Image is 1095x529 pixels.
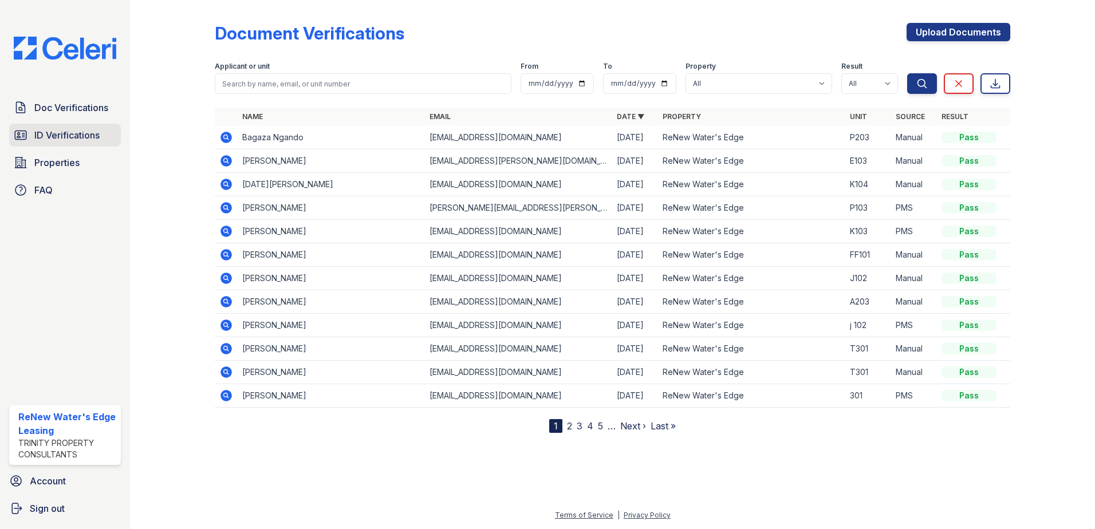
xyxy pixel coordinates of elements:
span: … [608,419,616,433]
td: [DATE] [612,149,658,173]
td: [PERSON_NAME] [238,290,425,314]
span: Properties [34,156,80,169]
td: PMS [891,220,937,243]
div: Pass [942,366,996,378]
td: [DATE] [612,337,658,361]
td: Manual [891,243,937,267]
td: FF101 [845,243,891,267]
td: ReNew Water's Edge [658,384,845,408]
td: [PERSON_NAME] [238,149,425,173]
td: Manual [891,149,937,173]
div: Pass [942,343,996,354]
a: Last » [651,420,676,432]
td: [PERSON_NAME] [238,220,425,243]
a: ID Verifications [9,124,121,147]
td: K104 [845,173,891,196]
a: FAQ [9,179,121,202]
div: Pass [942,226,996,237]
td: ReNew Water's Edge [658,290,845,314]
img: CE_Logo_Blue-a8612792a0a2168367f1c8372b55b34899dd931a85d93a1a3d3e32e68fde9ad4.png [5,37,125,60]
td: ReNew Water's Edge [658,337,845,361]
td: [DATE] [612,384,658,408]
td: ReNew Water's Edge [658,126,845,149]
span: Sign out [30,502,65,515]
label: To [603,62,612,71]
label: Applicant or unit [215,62,270,71]
label: Property [686,62,716,71]
span: Doc Verifications [34,101,108,115]
td: PMS [891,196,937,220]
td: K103 [845,220,891,243]
td: [DATE][PERSON_NAME] [238,173,425,196]
a: 4 [587,420,593,432]
a: Result [942,112,968,121]
td: ReNew Water's Edge [658,196,845,220]
td: [EMAIL_ADDRESS][DOMAIN_NAME] [425,384,612,408]
a: Name [242,112,263,121]
td: [EMAIL_ADDRESS][DOMAIN_NAME] [425,243,612,267]
td: [EMAIL_ADDRESS][DOMAIN_NAME] [425,314,612,337]
a: 5 [598,420,603,432]
a: Source [896,112,925,121]
td: P103 [845,196,891,220]
a: Terms of Service [555,511,613,519]
td: Bagaza Ngando [238,126,425,149]
label: From [521,62,538,71]
td: [PERSON_NAME] [238,314,425,337]
td: [DATE] [612,314,658,337]
td: [DATE] [612,220,658,243]
td: ReNew Water's Edge [658,243,845,267]
td: [DATE] [612,361,658,384]
td: [EMAIL_ADDRESS][DOMAIN_NAME] [425,290,612,314]
div: Pass [942,273,996,284]
td: 301 [845,384,891,408]
td: [PERSON_NAME] [238,196,425,220]
td: [PERSON_NAME][EMAIL_ADDRESS][PERSON_NAME][DOMAIN_NAME] [425,196,612,220]
td: PMS [891,384,937,408]
td: J102 [845,267,891,290]
td: [DATE] [612,290,658,314]
a: Next › [620,420,646,432]
td: Manual [891,337,937,361]
div: Pass [942,155,996,167]
div: 1 [549,419,562,433]
td: ReNew Water's Edge [658,173,845,196]
div: ReNew Water's Edge Leasing [18,410,116,437]
span: Account [30,474,66,488]
a: Privacy Policy [624,511,671,519]
div: Pass [942,179,996,190]
span: FAQ [34,183,53,197]
td: [PERSON_NAME] [238,361,425,384]
td: PMS [891,314,937,337]
a: Doc Verifications [9,96,121,119]
span: ID Verifications [34,128,100,142]
a: Properties [9,151,121,174]
div: Pass [942,249,996,260]
td: ReNew Water's Edge [658,149,845,173]
td: [EMAIL_ADDRESS][DOMAIN_NAME] [425,337,612,361]
div: Document Verifications [215,23,404,44]
td: [EMAIL_ADDRESS][DOMAIN_NAME] [425,220,612,243]
label: Result [841,62,862,71]
td: [EMAIL_ADDRESS][DOMAIN_NAME] [425,267,612,290]
div: Pass [942,296,996,307]
td: [DATE] [612,173,658,196]
td: [PERSON_NAME] [238,337,425,361]
a: Unit [850,112,867,121]
td: E103 [845,149,891,173]
a: Property [663,112,701,121]
td: [EMAIL_ADDRESS][DOMAIN_NAME] [425,173,612,196]
div: Pass [942,132,996,143]
td: Manual [891,290,937,314]
a: Date ▼ [617,112,644,121]
div: Trinity Property Consultants [18,437,116,460]
td: Manual [891,173,937,196]
td: Manual [891,267,937,290]
td: Manual [891,361,937,384]
td: [EMAIL_ADDRESS][PERSON_NAME][DOMAIN_NAME] [425,149,612,173]
td: [EMAIL_ADDRESS][DOMAIN_NAME] [425,126,612,149]
div: Pass [942,202,996,214]
td: Manual [891,126,937,149]
td: ReNew Water's Edge [658,361,845,384]
td: A203 [845,290,891,314]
